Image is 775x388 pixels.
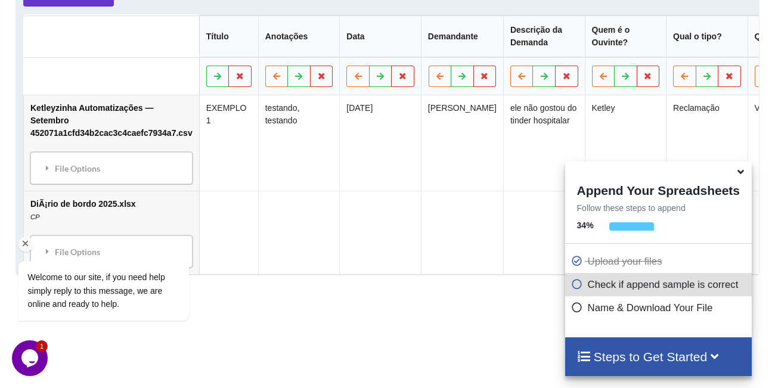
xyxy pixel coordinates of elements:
[12,340,50,376] iframe: chat widget
[571,300,749,315] p: Name & Download Your File
[577,349,740,364] h4: Steps to Get Started
[258,95,340,191] td: testando, testando
[577,221,594,230] b: 34 %
[421,15,503,57] th: Demandante
[340,95,421,191] td: [DATE]
[258,15,340,57] th: Anotações
[585,95,666,191] td: Ketley
[340,15,421,57] th: Data
[666,15,748,57] th: Qual o tipo?
[585,15,666,57] th: Quem é o Ouvinte?
[12,153,227,334] iframe: chat widget
[421,95,503,191] td: [PERSON_NAME]
[565,180,752,198] h4: Append Your Spreadsheets
[571,254,749,269] p: Upload your files
[503,95,585,191] td: ele não gostou do tinder hospitalar
[503,15,585,57] th: Descrição da Demanda
[565,202,752,214] p: Follow these steps to append
[24,95,199,191] td: Ketleyzinha Automatizações — Setembro 452071a1cfd34b2cac3c4caefc7934a7.csv
[199,15,258,57] th: Título
[666,95,748,191] td: Reclamação
[571,277,749,292] p: Check if append sample is correct
[199,95,258,191] td: EXEMPLO 1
